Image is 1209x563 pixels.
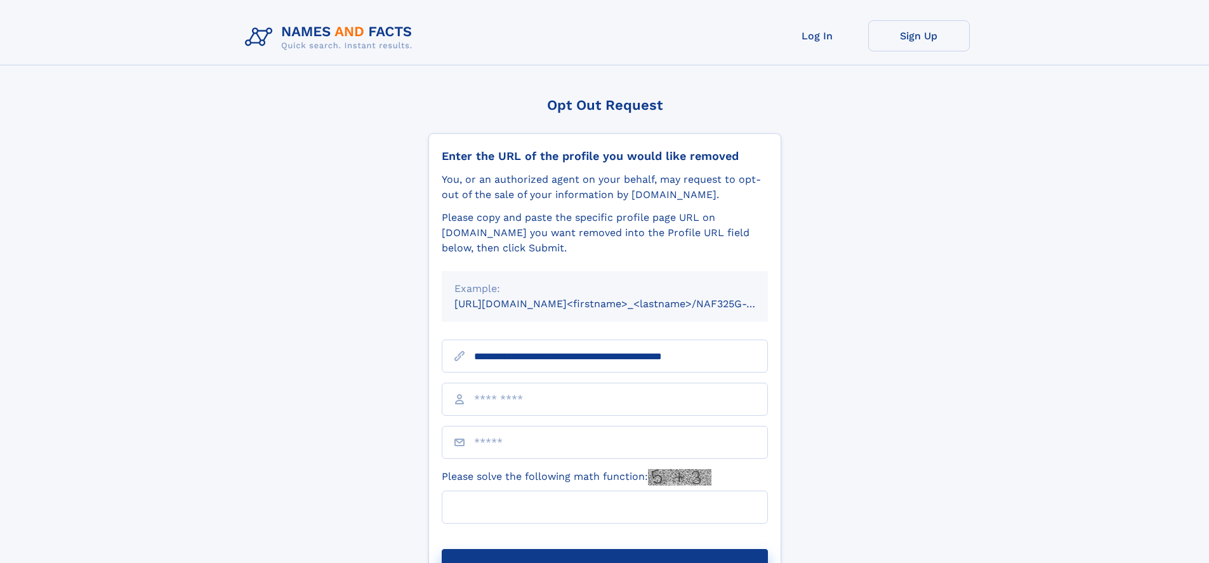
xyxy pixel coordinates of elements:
div: You, or an authorized agent on your behalf, may request to opt-out of the sale of your informatio... [442,172,768,202]
label: Please solve the following math function: [442,469,711,486]
a: Sign Up [868,20,970,51]
small: [URL][DOMAIN_NAME]<firstname>_<lastname>/NAF325G-xxxxxxxx [454,298,792,310]
div: Example: [454,281,755,296]
img: Logo Names and Facts [240,20,423,55]
div: Please copy and paste the specific profile page URL on [DOMAIN_NAME] you want removed into the Pr... [442,210,768,256]
div: Opt Out Request [428,97,781,113]
a: Log In [767,20,868,51]
div: Enter the URL of the profile you would like removed [442,149,768,163]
